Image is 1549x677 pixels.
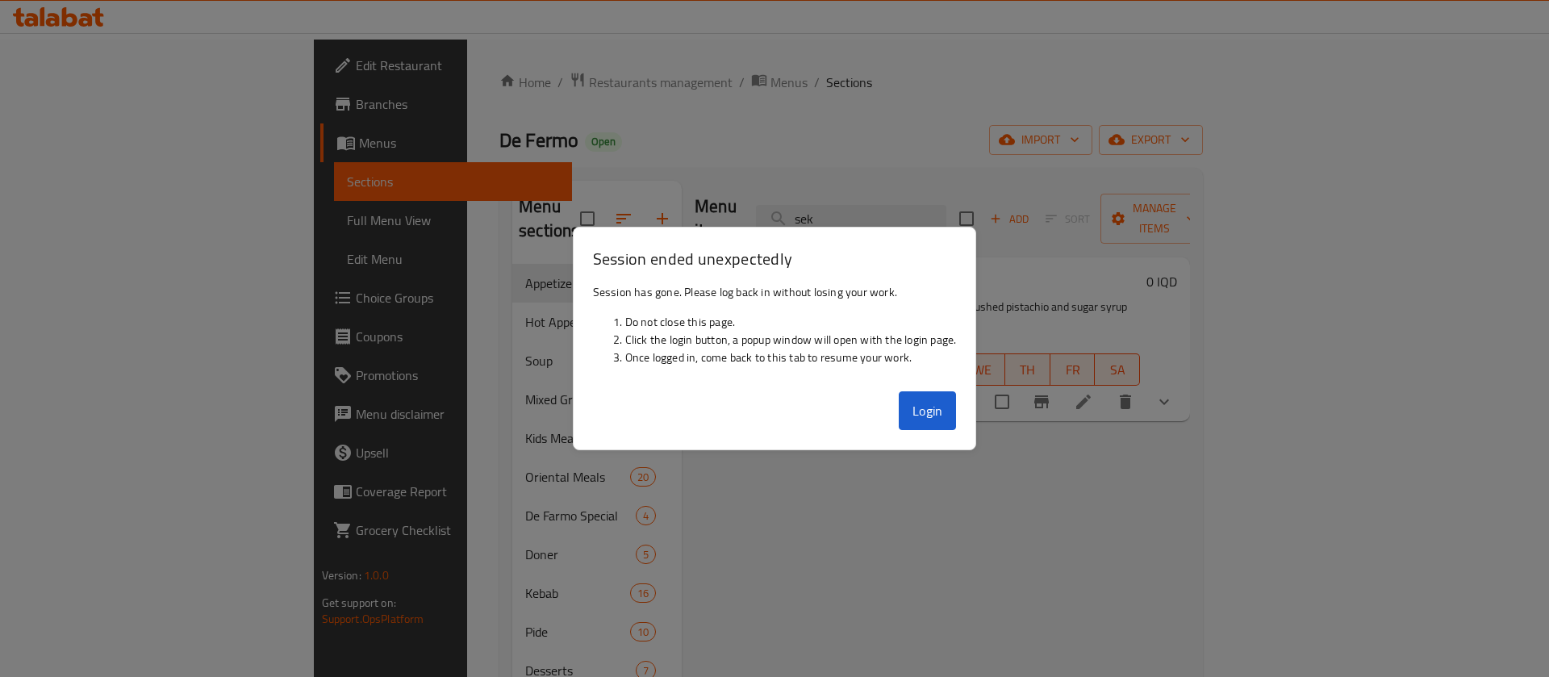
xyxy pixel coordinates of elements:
[625,349,957,366] li: Once logged in, come back to this tab to resume your work.
[593,247,957,270] h3: Session ended unexpectedly
[625,313,957,331] li: Do not close this page.
[899,391,957,430] button: Login
[574,277,976,385] div: Session has gone. Please log back in without losing your work.
[625,331,957,349] li: Click the login button, a popup window will open with the login page.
